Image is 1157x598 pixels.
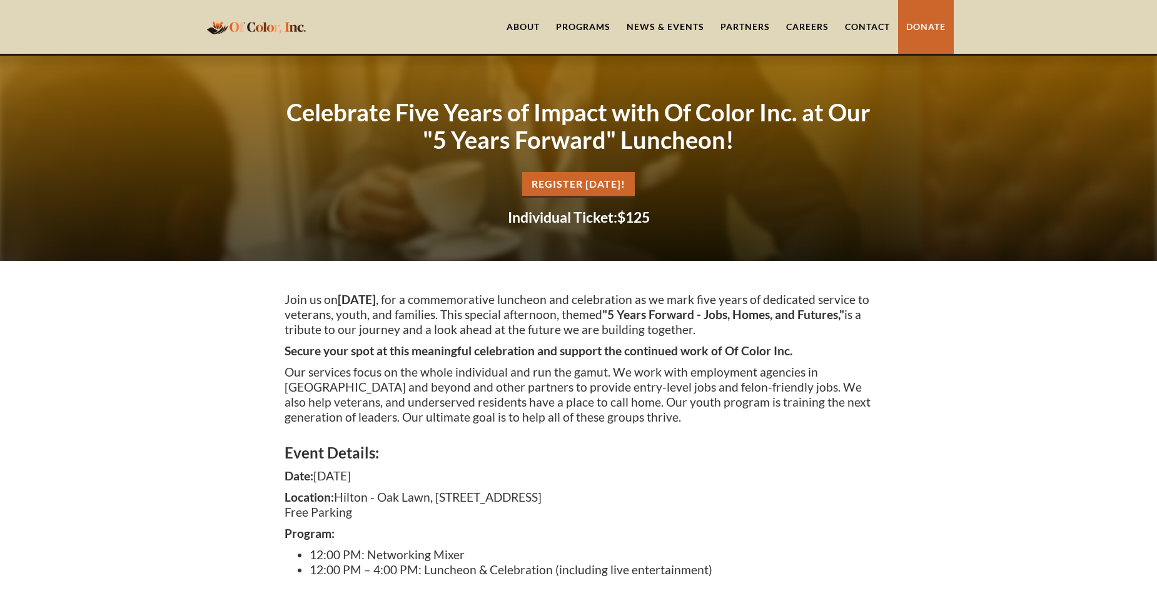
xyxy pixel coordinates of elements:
div: Programs [556,21,610,33]
p: Our services focus on the whole individual and run the gamut. We work with employment agencies in... [285,365,872,425]
strong: Individual Ticket: [508,208,617,226]
strong: Event Details: [285,443,379,462]
li: 12:00 PM – 4:00 PM: Luncheon & Celebration (including live entertainment) [310,562,872,577]
a: REgister [DATE]! [522,172,635,198]
strong: Secure your spot at this meaningful celebration and support the continued work of Of Color Inc. [285,343,792,358]
p: Hilton - Oak Lawn, [STREET_ADDRESS] Free Parking [285,490,872,520]
strong: Location: [285,490,334,504]
p: [DATE] [285,469,872,484]
h2: $125 [285,210,872,225]
strong: [DATE] [338,292,376,307]
strong: "5 Years Forward - Jobs, Homes, and Futures," [602,307,844,322]
strong: Celebrate Five Years of Impact with Of Color Inc. at Our "5 Years Forward" Luncheon! [286,98,871,154]
strong: Date: [285,469,313,483]
li: 12:00 PM: Networking Mixer [310,547,872,562]
p: Join us on , for a commemorative luncheon and celebration as we mark five years of dedicated serv... [285,292,872,337]
strong: Program: [285,526,335,540]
